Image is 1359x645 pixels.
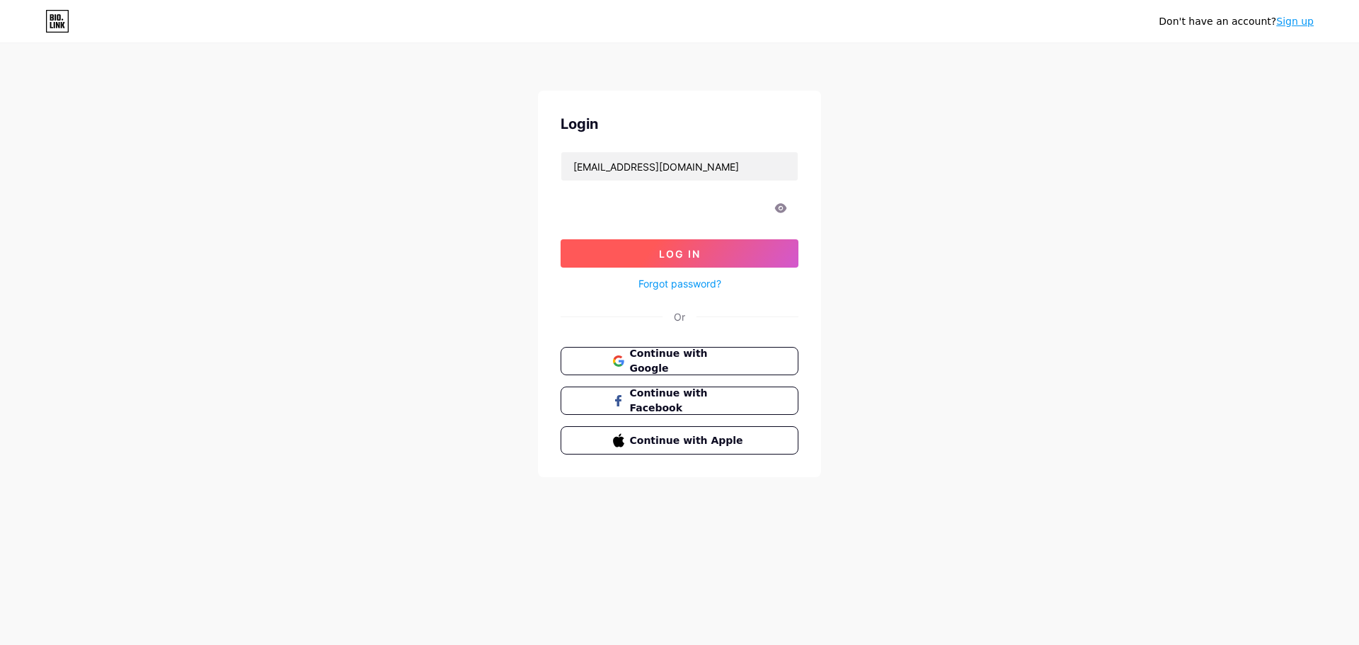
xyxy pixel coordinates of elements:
span: Log In [659,248,701,260]
div: Or [674,309,685,324]
input: Username [561,152,798,181]
button: Continue with Facebook [561,387,798,415]
span: Continue with Google [630,346,747,376]
span: Continue with Apple [630,433,747,448]
span: Continue with Facebook [630,386,747,416]
button: Continue with Google [561,347,798,375]
div: Don't have an account? [1159,14,1314,29]
a: Sign up [1276,16,1314,27]
div: Login [561,113,798,135]
button: Continue with Apple [561,426,798,455]
a: Forgot password? [638,276,721,291]
button: Log In [561,239,798,268]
